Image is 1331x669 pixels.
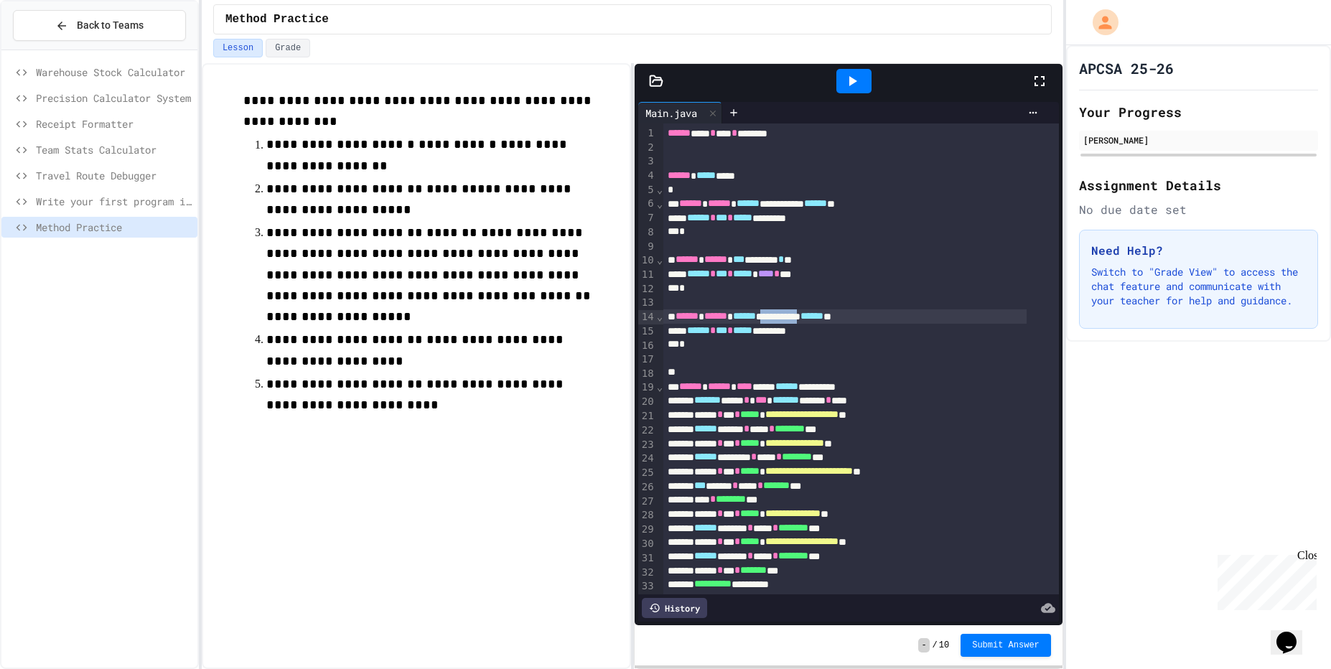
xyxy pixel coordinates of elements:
div: 4 [638,169,656,183]
div: 12 [638,282,656,296]
div: 6 [638,197,656,211]
div: 27 [638,495,656,509]
span: - [918,638,929,652]
span: 10 [939,640,949,651]
div: 25 [638,466,656,480]
iframe: chat widget [1212,549,1317,610]
div: 3 [638,154,656,169]
div: 16 [638,339,656,353]
h1: APCSA 25-26 [1079,58,1174,78]
span: Warehouse Stock Calculator [36,65,192,80]
button: Grade [266,39,310,57]
span: Fold line [656,254,663,266]
div: 9 [638,240,656,254]
div: My Account [1078,6,1122,39]
div: 31 [638,551,656,566]
div: 2 [638,141,656,155]
div: 15 [638,324,656,339]
div: 10 [638,253,656,268]
div: 1 [638,126,656,141]
div: History [642,598,707,618]
span: Write your first program in [GEOGRAPHIC_DATA]. [36,194,192,209]
h2: Assignment Details [1079,175,1318,195]
button: Back to Teams [13,10,186,41]
div: 33 [638,579,656,594]
div: 14 [638,310,656,324]
div: 20 [638,395,656,409]
h3: Need Help? [1091,242,1306,259]
div: 11 [638,268,656,282]
iframe: chat widget [1271,612,1317,655]
button: Lesson [213,39,263,57]
div: 23 [638,438,656,452]
div: 7 [638,211,656,225]
span: Back to Teams [77,18,144,33]
span: Travel Route Debugger [36,168,192,183]
div: 8 [638,225,656,240]
span: Submit Answer [972,640,1040,651]
span: Receipt Formatter [36,116,192,131]
h2: Your Progress [1079,102,1318,122]
div: 24 [638,452,656,466]
span: Fold line [656,198,663,210]
div: [PERSON_NAME] [1083,134,1314,146]
span: Fold line [656,184,663,195]
div: 17 [638,352,656,367]
div: 5 [638,183,656,197]
div: 18 [638,367,656,381]
p: Switch to "Grade View" to access the chat feature and communicate with your teacher for help and ... [1091,265,1306,308]
div: 29 [638,523,656,537]
div: 26 [638,480,656,495]
div: No due date set [1079,201,1318,218]
div: Chat with us now!Close [6,6,99,91]
div: 32 [638,566,656,580]
span: Precision Calculator System [36,90,192,106]
span: Method Practice [36,220,192,235]
div: 22 [638,424,656,438]
span: Method Practice [225,11,329,28]
div: 28 [638,508,656,523]
div: 19 [638,380,656,395]
div: 30 [638,537,656,551]
div: Main.java [638,106,704,121]
div: 21 [638,409,656,424]
span: Fold line [656,381,663,393]
div: 13 [638,296,656,310]
div: 34 [638,594,656,608]
span: / [933,640,938,651]
button: Submit Answer [961,634,1051,657]
div: Main.java [638,102,722,123]
span: Team Stats Calculator [36,142,192,157]
span: Fold line [656,311,663,322]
